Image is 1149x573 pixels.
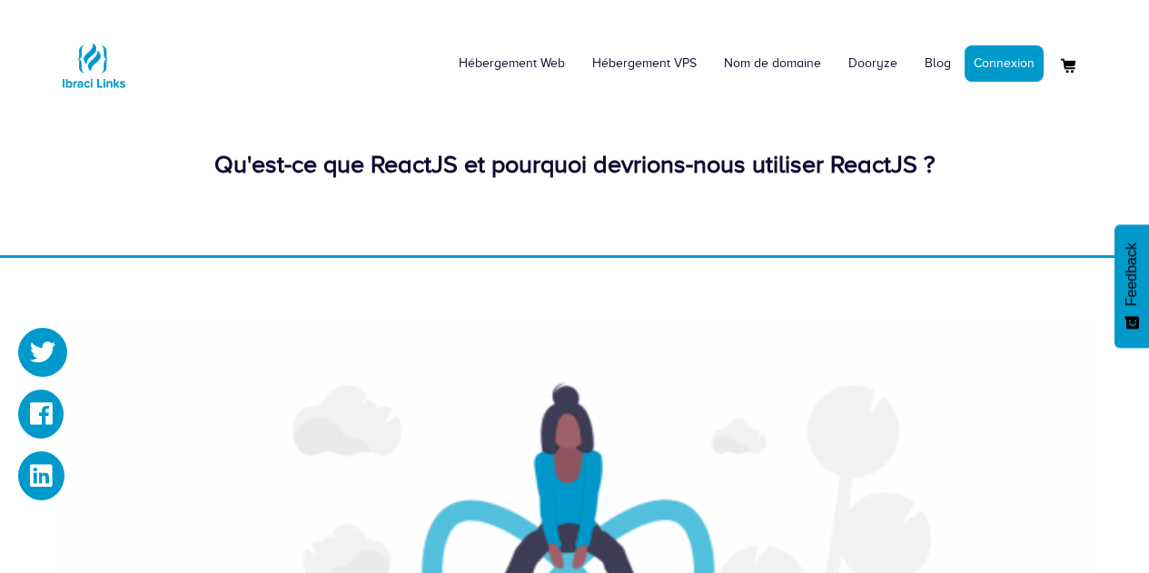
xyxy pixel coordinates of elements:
button: Feedback - Afficher l’enquête [1114,224,1149,348]
img: Logo Ibraci Links [57,29,130,102]
a: Logo Ibraci Links [57,14,130,102]
a: Blog [911,36,965,91]
a: Nom de domaine [710,36,835,91]
span: Feedback [1124,242,1140,306]
a: Dooryze [835,36,911,91]
div: Qu'est-ce que ReactJS et pourquoi devrions-nous utiliser ReactJS ? [57,147,1093,183]
a: Hébergement Web [445,36,579,91]
a: Connexion [965,45,1044,82]
a: Hébergement VPS [579,36,710,91]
